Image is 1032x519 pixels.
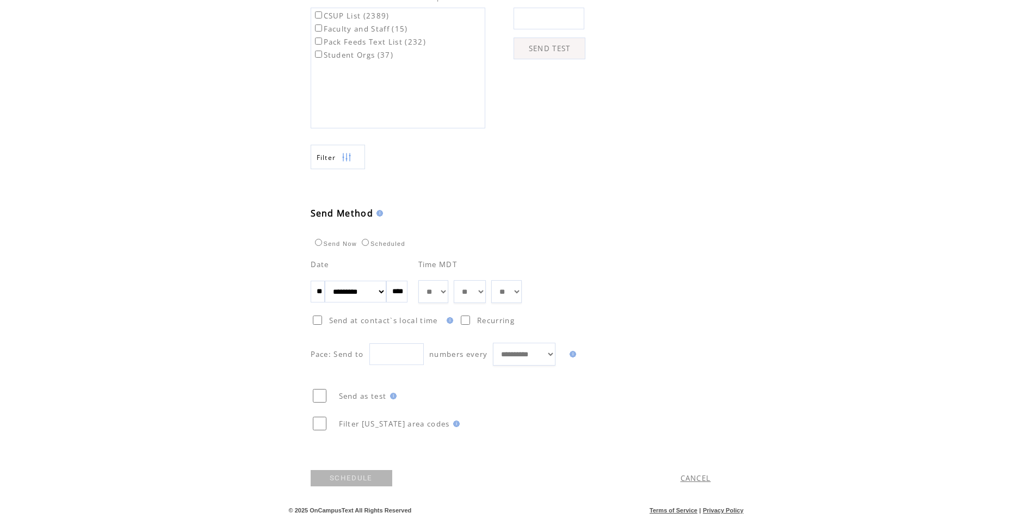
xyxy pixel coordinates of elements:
img: filters.png [342,145,351,170]
input: CSUP List (2389) [315,11,322,18]
img: help.gif [566,351,576,357]
label: Scheduled [359,240,405,247]
img: help.gif [443,317,453,324]
span: Send at contact`s local time [329,316,438,325]
span: © 2025 OnCampusText All Rights Reserved [289,507,412,514]
span: | [699,507,701,514]
span: Show filters [317,153,336,162]
span: Time MDT [418,259,458,269]
span: Date [311,259,329,269]
a: Filter [311,145,365,169]
input: Faculty and Staff (15) [315,24,322,32]
span: numbers every [429,349,487,359]
a: Terms of Service [650,507,697,514]
label: Send Now [312,240,357,247]
input: Pack Feeds Text List (232) [315,38,322,45]
span: Recurring [477,316,515,325]
label: CSUP List (2389) [313,11,390,21]
label: Student Orgs (37) [313,50,394,60]
img: help.gif [450,421,460,427]
input: Scheduled [362,239,369,246]
a: SEND TEST [514,38,585,59]
span: Send Method [311,207,374,219]
label: Pack Feeds Text List (232) [313,37,427,47]
label: Faculty and Staff (15) [313,24,408,34]
img: help.gif [373,210,383,217]
a: SCHEDULE [311,470,392,486]
span: Pace: Send to [311,349,364,359]
input: Send Now [315,239,322,246]
a: Privacy Policy [703,507,744,514]
span: Send as test [339,391,387,401]
img: help.gif [387,393,397,399]
a: CANCEL [681,473,711,483]
span: Filter [US_STATE] area codes [339,419,450,429]
input: Student Orgs (37) [315,51,322,58]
